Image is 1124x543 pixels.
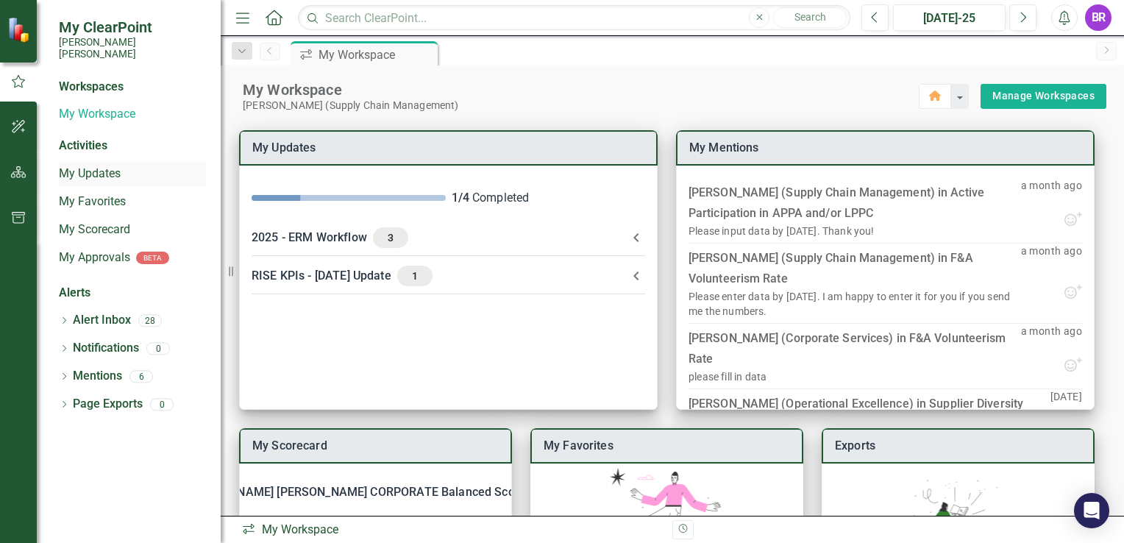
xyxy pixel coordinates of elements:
[403,269,427,283] span: 1
[73,312,131,329] a: Alert Inbox
[59,138,206,155] div: Activities
[689,394,1050,435] div: [PERSON_NAME] (Operational Excellence) in
[1021,244,1082,283] p: a month ago
[319,46,434,64] div: My Workspace
[1021,178,1082,210] p: a month ago
[1021,324,1082,356] p: a month ago
[243,99,919,112] div: [PERSON_NAME] (Supply Chain Management)
[689,182,1021,224] div: [PERSON_NAME] (Supply Chain Management) in
[240,508,511,541] div: 2024 (Pilot) [PERSON_NAME] [PERSON_NAME] Corporate Scorecard
[183,482,549,503] div: [PERSON_NAME] [PERSON_NAME] CORPORATE Balanced Scorecard
[240,476,511,508] div: [PERSON_NAME] [PERSON_NAME] CORPORATE Balanced Scorecard
[1050,389,1082,436] p: [DATE]
[150,398,174,411] div: 0
[689,248,1021,289] div: [PERSON_NAME] (Supply Chain Management) in
[1085,4,1111,31] button: BR
[689,224,875,238] div: Please input data by [DATE]. Thank you!
[129,370,153,383] div: 6
[73,340,139,357] a: Notifications
[893,4,1006,31] button: [DATE]-25
[59,166,206,182] a: My Updates
[59,106,206,123] a: My Workspace
[252,227,627,248] div: 2025 - ERM Workflow
[981,84,1106,109] button: Manage Workspaces
[59,79,124,96] div: Workspaces
[59,249,130,266] a: My Approvals
[898,10,1000,27] div: [DATE]-25
[240,257,657,295] div: RISE KPIs - [DATE] Update1
[252,439,327,452] a: My Scorecard
[59,285,206,302] div: Alerts
[136,252,169,264] div: BETA
[59,36,206,60] small: [PERSON_NAME] [PERSON_NAME]
[298,5,850,31] input: Search ClearPoint...
[59,221,206,238] a: My Scorecard
[379,231,402,244] span: 3
[689,289,1021,319] div: Please enter data by [DATE]. I am happy to enter it for you if you send me the numbers.
[59,194,206,210] a: My Favorites
[992,87,1095,105] a: Manage Workspaces
[243,80,919,99] div: My Workspace
[146,342,170,355] div: 0
[184,514,549,535] div: 2024 (Pilot) [PERSON_NAME] [PERSON_NAME] Corporate Scorecard
[252,141,316,155] a: My Updates
[73,368,122,385] a: Mentions
[689,141,759,155] a: My Mentions
[773,7,847,28] button: Search
[138,314,162,327] div: 28
[689,369,766,384] div: please fill in data
[835,439,875,452] a: Exports
[452,190,469,207] div: 1 / 4
[689,328,1021,369] div: [PERSON_NAME] (Corporate Services) in
[794,11,826,23] span: Search
[73,396,143,413] a: Page Exports
[240,219,657,257] div: 2025 - ERM Workflow3
[544,439,613,452] a: My Favorites
[452,190,646,207] div: Completed
[252,266,627,286] div: RISE KPIs - [DATE] Update
[59,18,206,36] span: My ClearPoint
[241,522,661,539] div: My Workspace
[7,17,33,43] img: ClearPoint Strategy
[981,84,1106,109] div: split button
[1074,493,1109,528] div: Open Intercom Messenger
